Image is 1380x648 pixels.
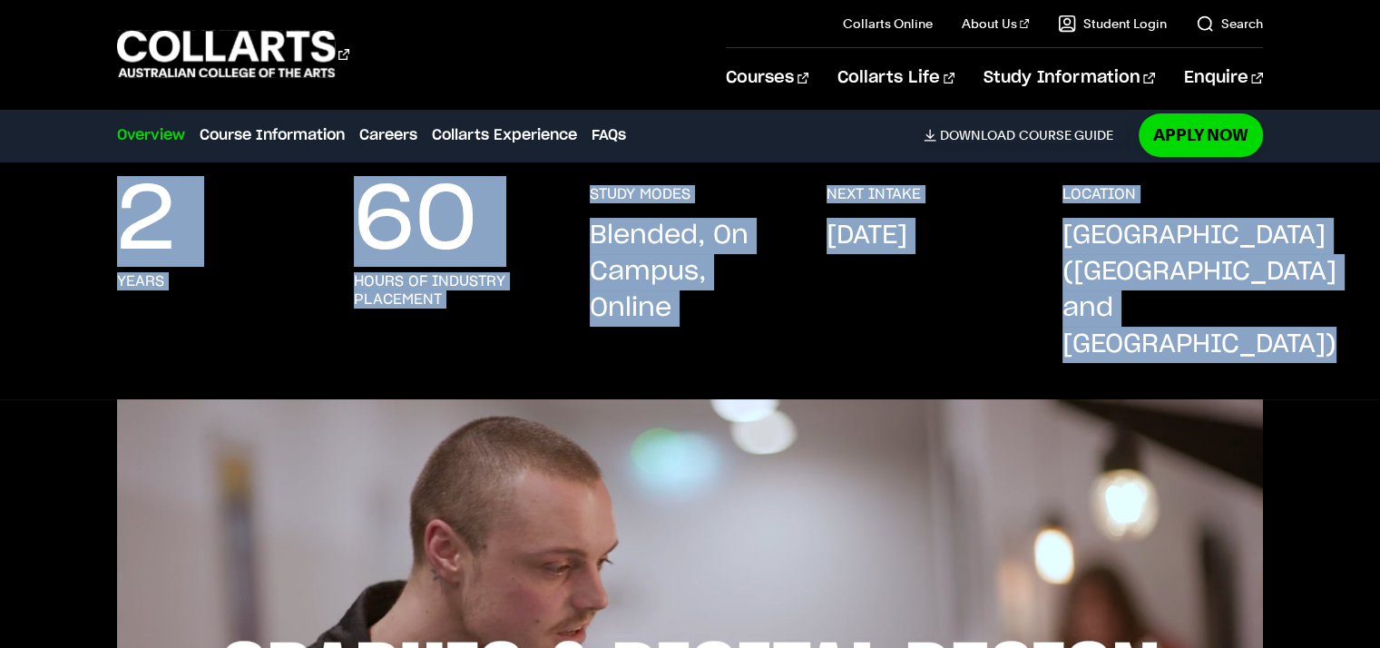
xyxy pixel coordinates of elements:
h3: LOCATION [1062,185,1136,203]
a: Course Information [200,124,345,146]
a: DownloadCourse Guide [924,127,1128,143]
div: Go to homepage [117,28,349,80]
span: Download [940,127,1015,143]
p: 2 [117,185,175,258]
a: Collarts Experience [432,124,577,146]
h3: years [117,272,164,290]
a: Study Information [984,48,1154,108]
a: FAQs [592,124,626,146]
p: 60 [354,185,477,258]
a: Search [1196,15,1263,33]
p: [DATE] [827,218,907,254]
a: About Us [962,15,1029,33]
a: Careers [359,124,417,146]
a: Collarts Online [843,15,933,33]
a: Overview [117,124,185,146]
a: Courses [726,48,808,108]
a: Enquire [1184,48,1263,108]
p: Blended, On Campus, Online [590,218,789,327]
h3: hours of industry placement [354,272,553,309]
h3: NEXT INTAKE [827,185,921,203]
a: Student Login [1058,15,1167,33]
p: [GEOGRAPHIC_DATA] ([GEOGRAPHIC_DATA] and [GEOGRAPHIC_DATA]) [1062,218,1336,363]
a: Apply Now [1139,113,1263,156]
h3: STUDY MODES [590,185,690,203]
a: Collarts Life [837,48,954,108]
